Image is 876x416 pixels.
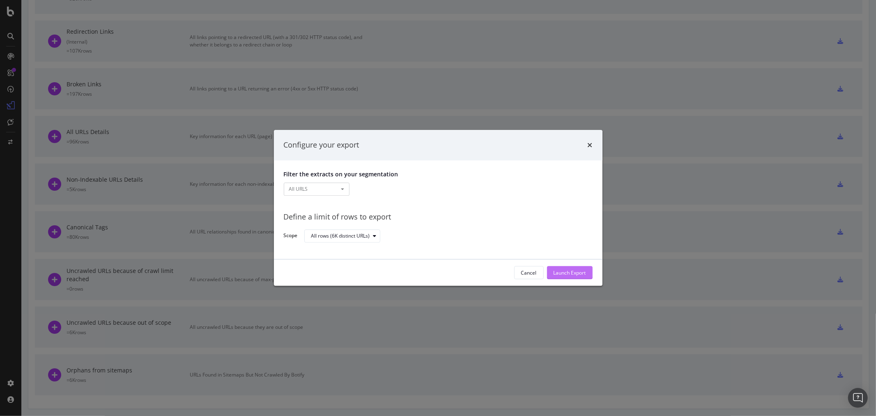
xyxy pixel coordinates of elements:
label: Scope [284,232,298,241]
div: Configure your export [284,140,359,150]
div: Launch Export [554,269,586,276]
button: All URLS [284,183,349,196]
div: modal [274,130,602,286]
div: Open Intercom Messenger [848,388,868,408]
div: All rows (6K distinct URLs) [311,233,370,238]
button: All rows (6K distinct URLs) [304,229,380,243]
button: Launch Export [547,266,593,280]
button: Cancel [514,266,544,280]
div: times [588,140,593,150]
div: Cancel [521,269,537,276]
p: Filter the extracts on your segmentation [284,170,593,178]
div: Define a limit of rows to export [284,212,593,222]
